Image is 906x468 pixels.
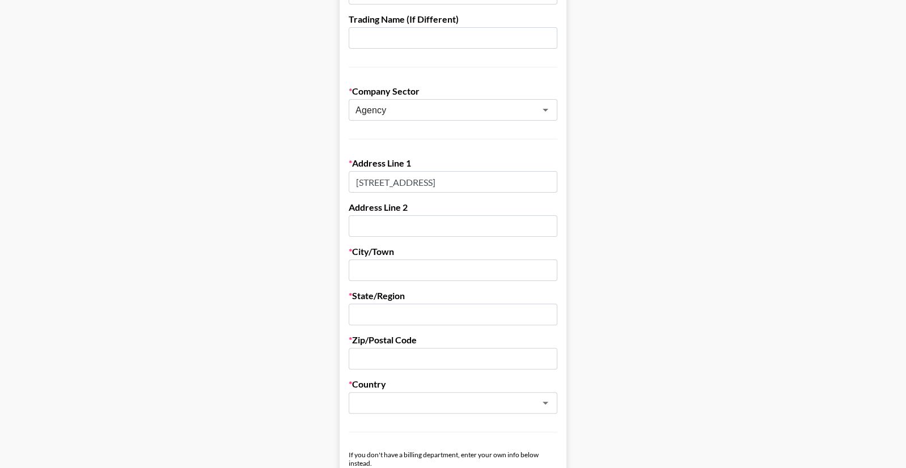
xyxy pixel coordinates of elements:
[537,102,553,118] button: Open
[349,202,557,213] label: Address Line 2
[349,86,557,97] label: Company Sector
[537,395,553,411] button: Open
[349,246,557,257] label: City/Town
[349,158,557,169] label: Address Line 1
[349,14,557,25] label: Trading Name (If Different)
[349,290,557,301] label: State/Region
[349,378,557,390] label: Country
[349,450,557,467] div: If you don't have a billing department, enter your own info below instead.
[349,334,557,346] label: Zip/Postal Code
